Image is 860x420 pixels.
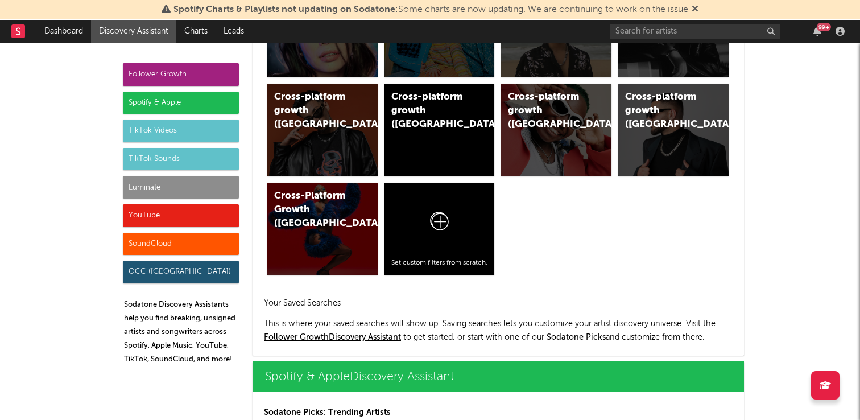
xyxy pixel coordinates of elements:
[124,298,239,367] p: Sodatone Discovery Assistants help you find breaking, unsigned artists and songwriters across Spo...
[274,90,352,131] div: Cross-platform growth ([GEOGRAPHIC_DATA])
[384,84,495,176] a: Cross-platform growth ([GEOGRAPHIC_DATA]/[GEOGRAPHIC_DATA]/[GEOGRAPHIC_DATA])
[123,261,239,283] div: OCC ([GEOGRAPHIC_DATA])
[508,90,585,131] div: Cross-platform growth ([GEOGRAPHIC_DATA])
[176,20,216,43] a: Charts
[253,361,744,392] a: Spotify & AppleDiscovery Assistant
[267,183,378,275] a: Cross-Platform Growth ([GEOGRAPHIC_DATA])
[264,297,733,310] h2: Your Saved Searches
[216,20,252,43] a: Leads
[817,23,831,31] div: 99 +
[123,148,239,171] div: TikTok Sounds
[123,92,239,114] div: Spotify & Apple
[391,258,488,268] div: Set custom filters from scratch.
[274,190,352,230] div: Cross-Platform Growth ([GEOGRAPHIC_DATA])
[173,5,688,14] span: : Some charts are now updating. We are continuing to work on the issue
[123,233,239,256] div: SoundCloud
[91,20,176,43] a: Discovery Assistant
[264,406,733,419] p: Sodatone Picks: Trending Artists
[813,27,821,36] button: 99+
[384,183,495,275] a: Set custom filters from scratch.
[264,333,401,341] a: Follower GrowthDiscovery Assistant
[173,5,395,14] span: Spotify Charts & Playlists not updating on Sodatone
[692,5,698,14] span: Dismiss
[618,84,729,176] a: Cross-platform growth ([GEOGRAPHIC_DATA])
[123,176,239,199] div: Luminate
[610,24,780,39] input: Search for artists
[36,20,91,43] a: Dashboard
[267,84,378,176] a: Cross-platform growth ([GEOGRAPHIC_DATA])
[501,84,611,176] a: Cross-platform growth ([GEOGRAPHIC_DATA])
[625,90,702,131] div: Cross-platform growth ([GEOGRAPHIC_DATA])
[123,204,239,227] div: YouTube
[547,333,606,341] span: Sodatone Picks
[123,63,239,86] div: Follower Growth
[391,90,469,131] div: Cross-platform growth ([GEOGRAPHIC_DATA]/[GEOGRAPHIC_DATA]/[GEOGRAPHIC_DATA])
[264,317,733,344] p: This is where your saved searches will show up. Saving searches lets you customize your artist di...
[123,120,239,142] div: TikTok Videos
